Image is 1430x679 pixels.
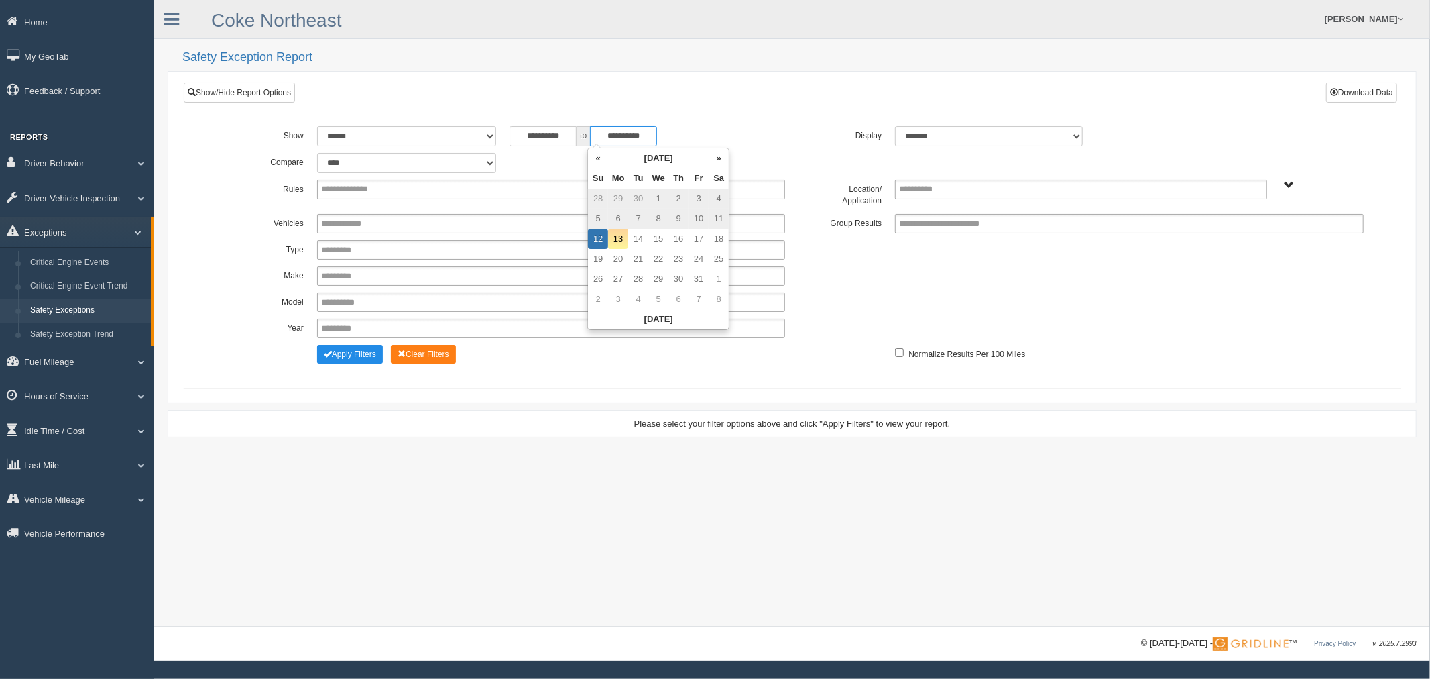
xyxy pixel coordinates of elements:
[24,274,151,299] a: Critical Engine Event Trend
[628,209,648,229] td: 7
[608,289,628,309] td: 3
[1314,640,1356,647] a: Privacy Policy
[628,249,648,269] td: 21
[588,189,608,209] td: 28
[648,249,668,269] td: 22
[689,289,709,309] td: 7
[908,345,1025,361] label: Normalize Results Per 100 Miles
[1213,637,1289,651] img: Gridline
[608,168,628,189] th: Mo
[1326,83,1397,103] button: Download Data
[792,180,888,207] label: Location/ Application
[182,51,1417,64] h2: Safety Exception Report
[24,323,151,347] a: Safety Exception Trend
[1141,637,1417,651] div: © [DATE]-[DATE] - ™
[588,269,608,289] td: 26
[648,229,668,249] td: 15
[317,345,383,364] button: Change Filter Options
[628,189,648,209] td: 30
[24,299,151,323] a: Safety Exceptions
[608,229,628,249] td: 13
[577,126,590,146] span: to
[709,249,729,269] td: 25
[214,319,310,335] label: Year
[792,126,888,142] label: Display
[689,229,709,249] td: 17
[648,168,668,189] th: We
[689,168,709,189] th: Fr
[1373,640,1417,647] span: v. 2025.7.2993
[668,269,689,289] td: 30
[709,168,729,189] th: Sa
[588,289,608,309] td: 2
[628,229,648,249] td: 14
[648,289,668,309] td: 5
[689,189,709,209] td: 3
[214,240,310,256] label: Type
[709,289,729,309] td: 8
[588,209,608,229] td: 5
[648,269,668,289] td: 29
[628,289,648,309] td: 4
[709,229,729,249] td: 18
[608,148,709,168] th: [DATE]
[608,189,628,209] td: 29
[214,293,310,309] label: Model
[648,209,668,229] td: 8
[628,168,648,189] th: Tu
[648,189,668,209] td: 1
[709,269,729,289] td: 1
[689,209,709,229] td: 10
[391,345,456,364] button: Change Filter Options
[214,214,310,230] label: Vehicles
[668,189,689,209] td: 2
[689,269,709,289] td: 31
[709,189,729,209] td: 4
[214,180,310,196] label: Rules
[668,249,689,269] td: 23
[628,269,648,289] td: 28
[180,417,1405,430] div: Please select your filter options above and click "Apply Filters" to view your report.
[588,229,608,249] td: 12
[608,249,628,269] td: 20
[214,153,310,169] label: Compare
[709,209,729,229] td: 11
[184,83,295,103] a: Show/Hide Report Options
[668,289,689,309] td: 6
[608,209,628,229] td: 6
[214,266,310,282] label: Make
[689,249,709,269] td: 24
[588,148,608,168] th: «
[588,168,608,189] th: Su
[588,309,729,329] th: [DATE]
[608,269,628,289] td: 27
[668,209,689,229] td: 9
[24,251,151,275] a: Critical Engine Events
[211,10,342,31] a: Coke Northeast
[709,148,729,168] th: »
[668,229,689,249] td: 16
[792,214,888,230] label: Group Results
[214,126,310,142] label: Show
[668,168,689,189] th: Th
[588,249,608,269] td: 19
